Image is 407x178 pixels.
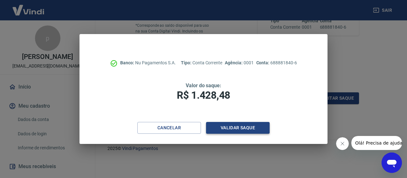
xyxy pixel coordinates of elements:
p: 0001 [225,60,253,66]
span: Valor do saque: [186,82,221,89]
span: Conta: [256,60,271,65]
button: Cancelar [137,122,201,134]
p: Conta Corrente [181,60,222,66]
iframe: Fechar mensagem [336,137,349,150]
p: Nu Pagamentos S.A. [120,60,176,66]
span: Olá! Precisa de ajuda? [4,4,53,10]
button: Validar saque [206,122,270,134]
iframe: Mensagem da empresa [351,136,402,150]
span: Agência: [225,60,244,65]
iframe: Botão para abrir a janela de mensagens [382,153,402,173]
span: Tipo: [181,60,192,65]
span: R$ 1.428,48 [177,89,230,101]
p: 688881840-6 [256,60,297,66]
span: Banco: [120,60,135,65]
